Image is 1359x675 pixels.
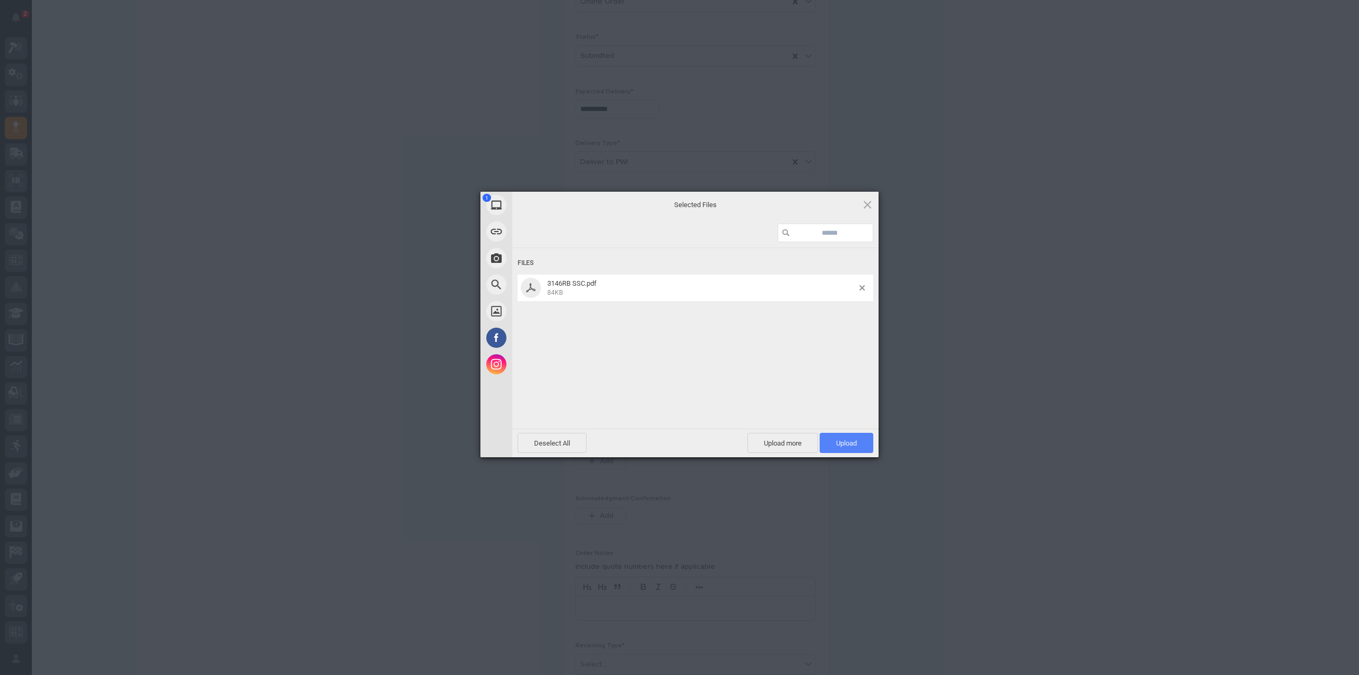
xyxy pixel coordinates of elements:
[747,433,818,453] span: Upload more
[518,433,587,453] span: Deselect All
[480,192,608,218] div: My Device
[518,253,873,273] div: Files
[544,279,859,297] span: 3146RB SSC.pdf
[547,289,563,296] span: 84KB
[547,279,597,287] span: 3146RB SSC.pdf
[836,439,857,447] span: Upload
[862,199,873,210] span: Click here or hit ESC to close picker
[480,271,608,298] div: Web Search
[480,324,608,351] div: Facebook
[483,194,491,202] span: 1
[820,433,873,453] span: Upload
[480,351,608,378] div: Instagram
[589,200,802,209] span: Selected Files
[480,298,608,324] div: Unsplash
[480,245,608,271] div: Take Photo
[480,218,608,245] div: Link (URL)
